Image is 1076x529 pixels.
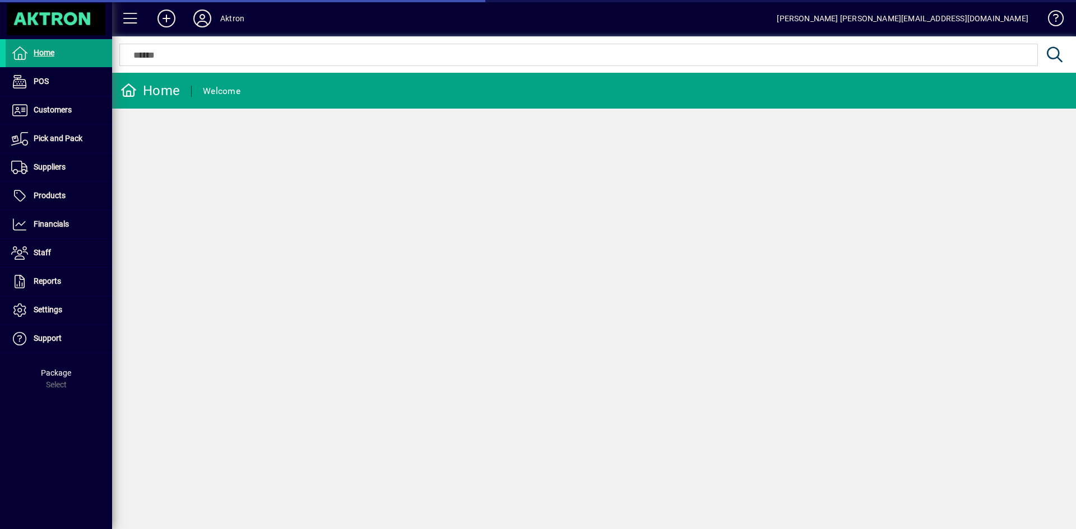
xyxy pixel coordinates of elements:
[34,162,66,171] span: Suppliers
[220,10,244,27] div: Aktron
[120,82,180,100] div: Home
[34,277,61,285] span: Reports
[41,368,71,377] span: Package
[149,8,184,29] button: Add
[6,239,112,267] a: Staff
[6,153,112,181] a: Suppliers
[6,268,112,296] a: Reports
[34,248,51,257] span: Staff
[203,82,240,100] div: Welcome
[6,182,112,210] a: Products
[6,296,112,324] a: Settings
[34,48,54,57] span: Home
[34,77,49,86] span: POS
[34,105,72,114] span: Customers
[6,210,112,238] a: Financials
[777,10,1028,27] div: [PERSON_NAME] [PERSON_NAME][EMAIL_ADDRESS][DOMAIN_NAME]
[34,191,66,200] span: Products
[34,219,69,228] span: Financials
[6,325,112,353] a: Support
[34,134,82,143] span: Pick and Pack
[1040,2,1062,39] a: Knowledge Base
[6,68,112,96] a: POS
[6,96,112,124] a: Customers
[34,305,62,314] span: Settings
[184,8,220,29] button: Profile
[6,125,112,153] a: Pick and Pack
[34,334,62,343] span: Support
